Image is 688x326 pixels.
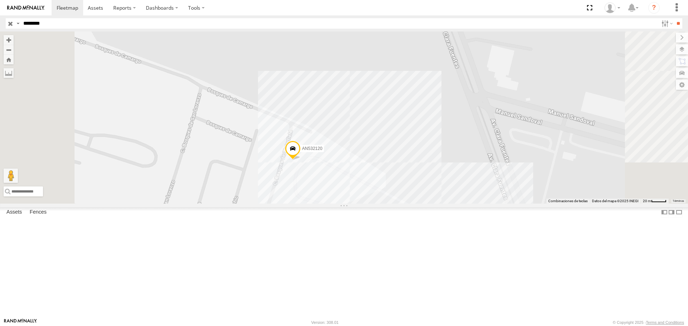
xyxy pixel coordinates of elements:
a: Terms and Conditions [646,320,684,325]
button: Escala del mapa: 20 m por 39 píxeles [641,199,669,204]
button: Zoom out [4,45,14,55]
label: Fences [26,208,50,218]
span: Datos del mapa ©2025 INEGI [592,199,639,203]
label: Measure [4,68,14,78]
div: © Copyright 2025 - [613,320,684,325]
button: Arrastra al hombrecito al mapa para abrir Street View [4,169,18,183]
a: Visit our Website [4,319,37,326]
i: ? [648,2,660,14]
span: 20 m [643,199,651,203]
label: Search Query [15,18,21,29]
div: Jonathan Ramirez [602,3,623,13]
label: Hide Summary Table [675,207,683,218]
img: rand-logo.svg [7,5,44,10]
button: Zoom in [4,35,14,45]
a: Términos (se abre en una nueva pestaña) [673,199,684,202]
label: Map Settings [676,80,688,90]
div: Version: 308.01 [311,320,339,325]
span: AN532120 [302,146,322,151]
label: Dock Summary Table to the Right [668,207,675,218]
label: Assets [3,208,25,218]
label: Search Filter Options [659,18,674,29]
button: Combinaciones de teclas [548,199,588,204]
label: Dock Summary Table to the Left [661,207,668,218]
button: Zoom Home [4,55,14,64]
